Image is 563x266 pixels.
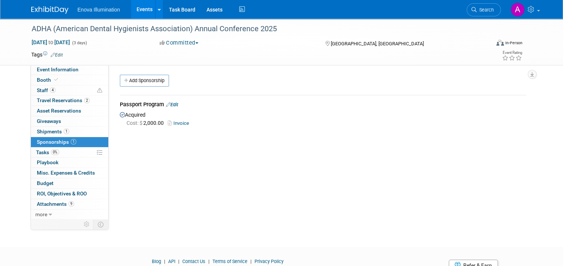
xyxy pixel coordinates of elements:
a: Staff4 [31,85,108,95]
img: Andrea Miller [511,3,525,17]
span: ROI, Objectives & ROO [37,191,87,197]
a: Misc. Expenses & Credits [31,168,108,178]
span: 9 [68,201,74,207]
td: Tags [31,51,63,58]
span: to [47,39,54,45]
a: Edit [166,102,178,107]
span: (3 days) [71,40,87,45]
img: Format-Inperson.png [496,40,504,46]
a: Giveaways [31,116,108,126]
span: Booth [37,77,60,83]
span: | [176,259,181,264]
a: Invoice [168,120,192,126]
a: Contact Us [182,259,205,264]
span: 2,000.00 [127,120,167,126]
span: | [249,259,253,264]
td: Toggle Event Tabs [93,220,109,229]
i: Booth reservation complete [54,78,58,82]
div: ADHA (American Dental Hygienists Association) Annual Conference 2025 [29,22,481,36]
a: Booth [31,75,108,85]
span: Sponsorships [37,139,76,145]
span: Budget [37,180,54,186]
td: Personalize Event Tab Strip [80,220,93,229]
span: 1 [71,139,76,145]
div: In-Person [505,40,522,46]
a: Attachments9 [31,199,108,209]
span: Travel Reservations [37,97,90,103]
span: more [35,211,47,217]
a: Blog [152,259,161,264]
a: Add Sponsorship [120,75,169,87]
a: ROI, Objectives & ROO [31,189,108,199]
a: Shipments1 [31,127,108,137]
div: Event Rating [502,51,522,55]
a: more [31,210,108,220]
span: 2 [84,98,90,103]
a: Playbook [31,158,108,168]
span: Playbook [37,159,58,165]
span: 1 [64,129,69,134]
span: Cost: $ [127,120,143,126]
a: Terms of Service [212,259,247,264]
div: Passport Program [120,101,526,110]
span: Event Information [37,66,79,72]
div: Event Format [450,39,522,50]
span: Shipments [37,129,69,134]
a: Edit [51,52,63,58]
span: | [162,259,167,264]
span: Search [477,7,494,13]
a: Privacy Policy [255,259,284,264]
span: Tasks [36,149,59,155]
span: Staff [37,87,55,93]
a: Search [467,3,501,16]
span: [DATE] [DATE] [31,39,70,46]
img: ExhibitDay [31,6,68,14]
a: Budget [31,178,108,188]
span: Enova Illumination [77,7,120,13]
div: Acquired [120,110,526,127]
a: API [168,259,175,264]
span: Attachments [37,201,74,207]
a: Event Information [31,65,108,75]
span: Asset Reservations [37,108,81,114]
span: [GEOGRAPHIC_DATA], [GEOGRAPHIC_DATA] [331,41,424,46]
a: Sponsorships1 [31,137,108,147]
a: Tasks0% [31,147,108,158]
span: Misc. Expenses & Credits [37,170,95,176]
a: Travel Reservations2 [31,95,108,106]
span: 4 [50,87,55,93]
button: Committed [157,39,201,47]
a: Asset Reservations [31,106,108,116]
span: 0% [51,149,59,155]
span: Giveaways [37,118,61,124]
span: Potential Scheduling Conflict -- at least one attendee is tagged in another overlapping event. [97,87,102,94]
span: | [207,259,211,264]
